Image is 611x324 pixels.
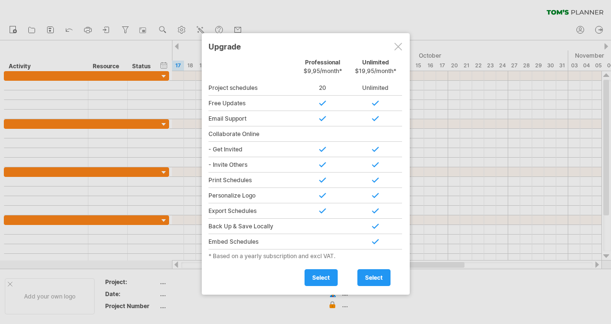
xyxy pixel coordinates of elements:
div: Email Support [208,111,296,126]
div: Export Schedules [208,203,296,219]
div: Unlimited [349,80,402,96]
div: Print Schedules [208,173,296,188]
span: select [365,274,383,281]
div: Professional [296,59,349,79]
div: Project schedules [208,80,296,96]
a: select [305,269,338,286]
span: select [312,274,330,281]
span: $19,95/month* [355,67,396,75]
a: select [357,269,391,286]
div: Unlimited [349,59,402,79]
div: Free Updates [208,96,296,111]
div: Upgrade [208,37,403,55]
div: 20 [296,80,349,96]
span: $9,95/month* [304,67,342,75]
div: Back Up & Save Locally [208,219,296,234]
div: - Get Invited [208,142,296,157]
div: Personalize Logo [208,188,296,203]
div: Embed Schedules [208,234,296,249]
div: - Invite Others [208,157,296,173]
div: * Based on a yearly subscription and excl VAT. [208,252,403,260]
div: Collaborate Online [208,126,296,142]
